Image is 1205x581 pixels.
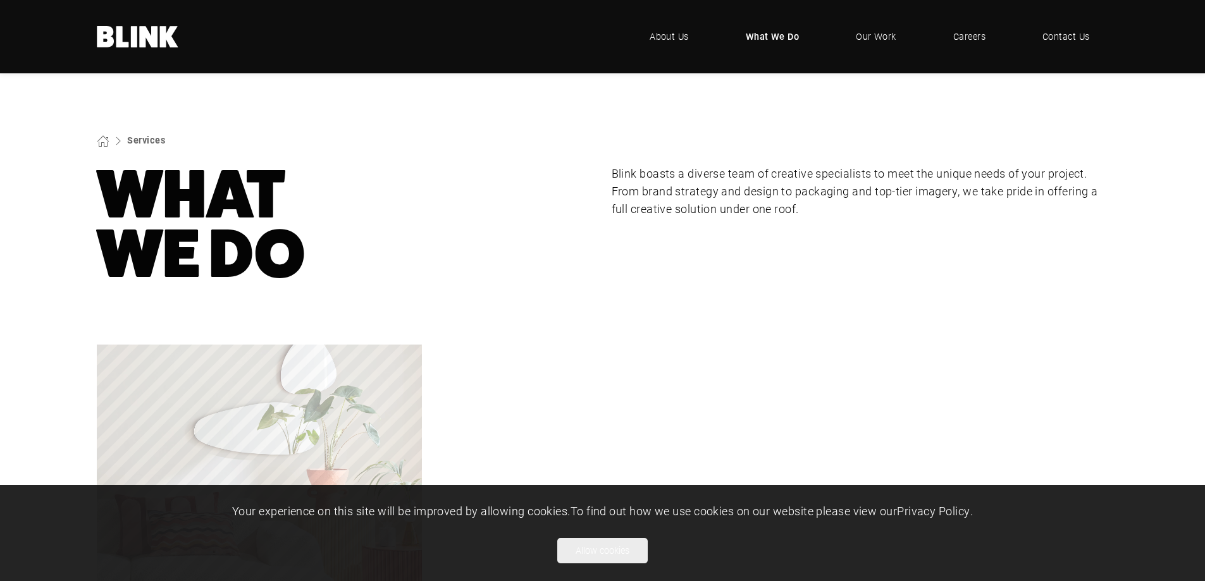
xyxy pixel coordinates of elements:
[856,30,896,44] span: Our Work
[897,503,970,518] a: Privacy Policy
[97,26,179,47] a: Home
[727,18,819,56] a: What We Do
[1023,18,1109,56] a: Contact Us
[934,18,1004,56] a: Careers
[650,30,689,44] span: About Us
[746,30,800,44] span: What We Do
[953,30,986,44] span: Careers
[1042,30,1090,44] span: Contact Us
[97,165,594,284] h1: What
[612,165,1109,218] p: Blink boasts a diverse team of creative specialists to meet the unique needs of your project. Fro...
[97,215,306,293] nobr: We Do
[232,503,973,518] span: Your experience on this site will be improved by allowing cookies. To find out how we use cookies...
[837,18,915,56] a: Our Work
[557,538,648,563] button: Allow cookies
[127,134,165,146] a: Services
[631,18,708,56] a: About Us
